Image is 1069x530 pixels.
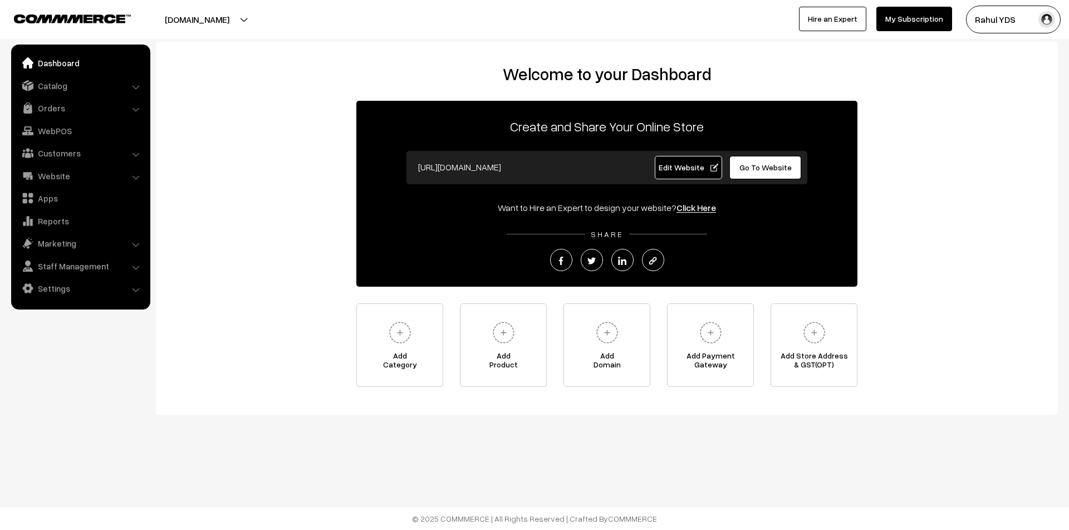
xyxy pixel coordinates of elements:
a: Settings [14,278,146,298]
a: COMMMERCE [14,11,111,24]
a: Reports [14,211,146,231]
span: Add Product [460,351,546,374]
a: My Subscription [876,7,952,31]
p: Create and Share Your Online Store [356,116,857,136]
span: Add Domain [564,351,650,374]
a: Add PaymentGateway [667,303,754,387]
a: Catalog [14,76,146,96]
div: Want to Hire an Expert to design your website? [356,201,857,214]
img: plus.svg [695,317,726,348]
a: Orders [14,98,146,118]
a: AddDomain [563,303,650,387]
a: Apps [14,188,146,208]
a: Hire an Expert [799,7,866,31]
a: Staff Management [14,256,146,276]
span: SHARE [585,229,629,239]
a: Edit Website [655,156,723,179]
img: COMMMERCE [14,14,131,23]
button: [DOMAIN_NAME] [126,6,268,33]
a: COMMMERCE [608,514,657,523]
a: Website [14,166,146,186]
a: AddProduct [460,303,547,387]
a: Add Store Address& GST(OPT) [771,303,857,387]
a: Dashboard [14,53,146,73]
span: Add Category [357,351,443,374]
img: user [1038,11,1055,28]
a: Click Here [676,202,716,213]
span: Go To Website [739,163,792,172]
span: Add Payment Gateway [668,351,753,374]
img: plus.svg [385,317,415,348]
span: Edit Website [659,163,718,172]
button: Rahul YDS [966,6,1061,33]
a: Marketing [14,233,146,253]
a: AddCategory [356,303,443,387]
h2: Welcome to your Dashboard [167,64,1047,84]
a: Go To Website [729,156,801,179]
a: WebPOS [14,121,146,141]
span: Add Store Address & GST(OPT) [771,351,857,374]
img: plus.svg [592,317,622,348]
img: plus.svg [488,317,519,348]
img: plus.svg [799,317,830,348]
a: Customers [14,143,146,163]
